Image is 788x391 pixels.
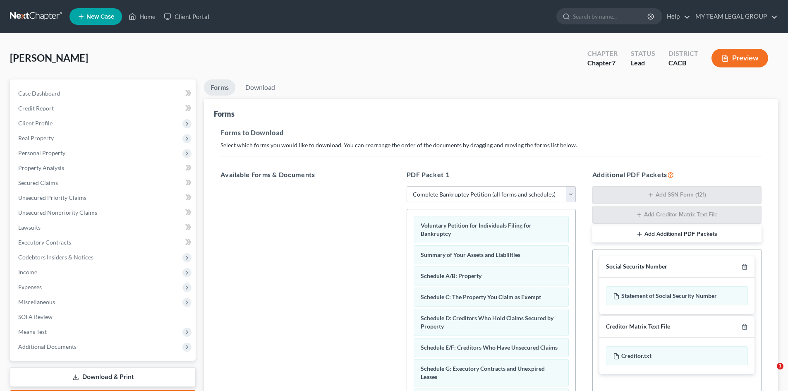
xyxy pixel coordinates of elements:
[606,263,667,271] div: Social Security Number
[631,49,655,58] div: Status
[214,109,235,119] div: Forms
[125,9,160,24] a: Home
[421,251,520,258] span: Summary of Your Assets and Liabilities
[160,9,213,24] a: Client Portal
[612,59,616,67] span: 7
[18,90,60,97] span: Case Dashboard
[239,79,282,96] a: Download
[421,272,481,279] span: Schedule A/B: Property
[606,323,670,331] div: Creditor Matrix Text File
[18,149,65,156] span: Personal Property
[18,328,47,335] span: Means Test
[760,363,780,383] iframe: Intercom live chat
[573,9,649,24] input: Search by name...
[691,9,778,24] a: MY TEAM LEGAL GROUP
[587,49,618,58] div: Chapter
[711,49,768,67] button: Preview
[18,120,53,127] span: Client Profile
[12,161,196,175] a: Property Analysis
[18,134,54,142] span: Real Property
[220,170,390,180] h5: Available Forms & Documents
[18,298,55,305] span: Miscellaneous
[12,190,196,205] a: Unsecured Priority Claims
[592,225,762,243] button: Add Additional PDF Packets
[204,79,235,96] a: Forms
[606,286,748,305] div: Statement of Social Security Number
[18,254,93,261] span: Codebtors Insiders & Notices
[18,239,71,246] span: Executory Contracts
[668,49,698,58] div: District
[592,206,762,224] button: Add Creditor Matrix Text File
[18,164,64,171] span: Property Analysis
[18,224,41,231] span: Lawsuits
[12,101,196,116] a: Credit Report
[631,58,655,68] div: Lead
[421,344,558,351] span: Schedule E/F: Creditors Who Have Unsecured Claims
[18,179,58,186] span: Secured Claims
[220,128,762,138] h5: Forms to Download
[18,209,97,216] span: Unsecured Nonpriority Claims
[18,343,77,350] span: Additional Documents
[18,283,42,290] span: Expenses
[10,52,88,64] span: [PERSON_NAME]
[86,14,114,20] span: New Case
[592,170,762,180] h5: Additional PDF Packets
[421,314,553,330] span: Schedule D: Creditors Who Hold Claims Secured by Property
[12,86,196,101] a: Case Dashboard
[12,220,196,235] a: Lawsuits
[12,175,196,190] a: Secured Claims
[18,105,54,112] span: Credit Report
[421,293,541,300] span: Schedule C: The Property You Claim as Exempt
[18,269,37,276] span: Income
[592,186,762,204] button: Add SSN Form (121)
[587,58,618,68] div: Chapter
[10,367,196,387] a: Download & Print
[18,313,53,320] span: SOFA Review
[12,309,196,324] a: SOFA Review
[421,365,545,380] span: Schedule G: Executory Contracts and Unexpired Leases
[12,205,196,220] a: Unsecured Nonpriority Claims
[668,58,698,68] div: CACB
[12,235,196,250] a: Executory Contracts
[663,9,690,24] a: Help
[777,363,783,369] span: 1
[220,141,762,149] p: Select which forms you would like to download. You can rearrange the order of the documents by dr...
[421,222,532,237] span: Voluntary Petition for Individuals Filing for Bankruptcy
[606,346,748,365] div: Creditor.txt
[18,194,86,201] span: Unsecured Priority Claims
[407,170,576,180] h5: PDF Packet 1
